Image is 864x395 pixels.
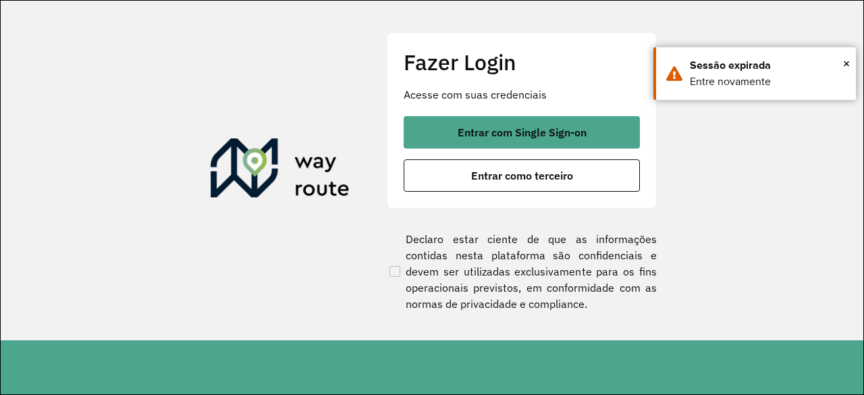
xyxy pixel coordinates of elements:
[404,159,640,192] button: button
[690,57,846,74] div: Sessão expirada
[404,49,640,75] h2: Fazer Login
[387,231,657,312] label: Declaro estar ciente de que as informações contidas nesta plataforma são confidenciais e devem se...
[843,53,850,74] span: ×
[404,86,640,103] p: Acesse com suas credenciais
[843,53,850,74] button: Close
[211,138,350,203] img: Roteirizador AmbevTech
[471,170,573,181] span: Entrar como terceiro
[690,74,846,90] div: Entre novamente
[404,116,640,149] button: button
[458,127,587,138] span: Entrar com Single Sign-on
